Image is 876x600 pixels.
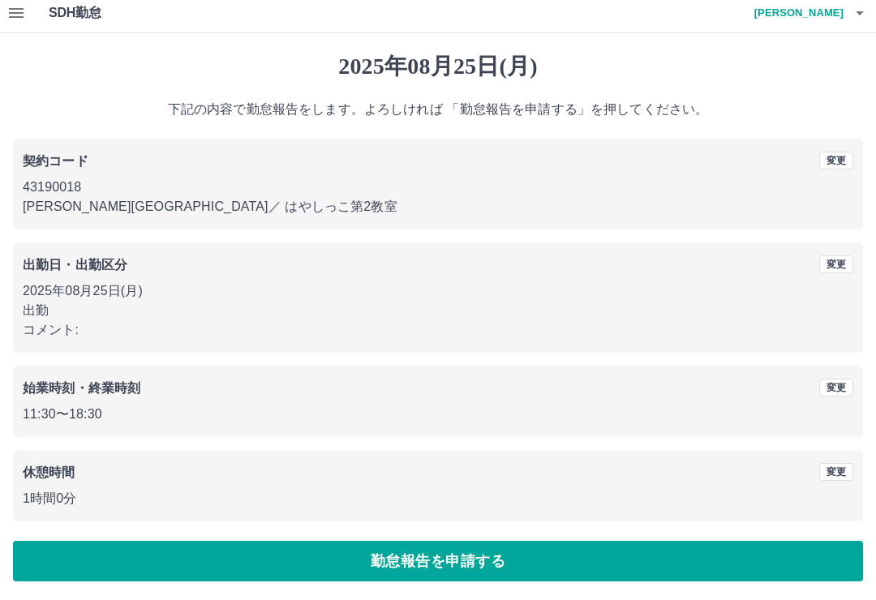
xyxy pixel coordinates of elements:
p: 下記の内容で勤怠報告をします。よろしければ 「勤怠報告を申請する」を押してください。 [13,100,863,119]
p: 11:30 〜 18:30 [23,405,853,424]
p: 2025年08月25日(月) [23,281,853,301]
button: 変更 [819,463,853,481]
b: 休憩時間 [23,465,75,479]
b: 契約コード [23,154,88,168]
button: 変更 [819,255,853,273]
button: 勤怠報告を申請する [13,541,863,581]
b: 出勤日・出勤区分 [23,258,127,272]
b: 始業時刻・終業時刻 [23,381,140,395]
p: [PERSON_NAME][GEOGRAPHIC_DATA] ／ はやしっこ第2教室 [23,197,853,216]
p: コメント: [23,320,853,340]
p: 出勤 [23,301,853,320]
h1: 2025年08月25日(月) [13,53,863,80]
button: 変更 [819,379,853,396]
button: 変更 [819,152,853,169]
p: 1時間0分 [23,489,853,508]
p: 43190018 [23,178,853,197]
